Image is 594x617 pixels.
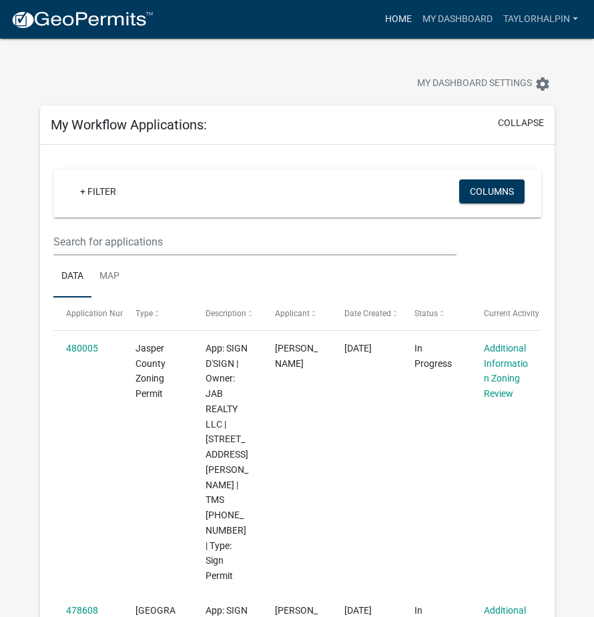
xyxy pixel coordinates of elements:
[206,309,246,318] span: Description
[471,297,541,330] datatable-header-cell: Current Activity
[66,343,98,354] a: 480005
[406,71,561,97] button: My Dashboard Settingssettings
[344,605,372,616] span: 09/15/2025
[275,343,318,369] span: Taylor Halpin
[66,309,139,318] span: Application Number
[135,343,166,399] span: Jasper County Zoning Permit
[484,343,528,399] a: Additional Information Zoning Review
[414,343,452,369] span: In Progress
[417,7,498,32] a: My Dashboard
[69,179,127,203] a: + Filter
[123,297,192,330] datatable-header-cell: Type
[135,309,153,318] span: Type
[51,117,207,133] h5: My Workflow Applications:
[53,297,123,330] datatable-header-cell: Application Number
[498,116,544,130] button: collapse
[53,228,457,255] input: Search for applications
[417,76,532,92] span: My Dashboard Settings
[380,7,417,32] a: Home
[344,309,391,318] span: Date Created
[262,297,332,330] datatable-header-cell: Applicant
[344,343,372,354] span: 09/17/2025
[192,297,262,330] datatable-header-cell: Description
[535,76,551,92] i: settings
[484,309,539,318] span: Current Activity
[414,309,438,318] span: Status
[206,343,248,581] span: App: SIGN D'SIGN | Owner: JAB REALTY LLC | 79 RILEY FARM RD | TMS 080-00-03-025 | Type: Sign Permit
[402,297,471,330] datatable-header-cell: Status
[91,255,127,298] a: Map
[459,179,525,203] button: Columns
[498,7,583,32] a: taylorhalpin
[332,297,401,330] datatable-header-cell: Date Created
[66,605,98,616] a: 478608
[53,255,91,298] a: Data
[275,309,310,318] span: Applicant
